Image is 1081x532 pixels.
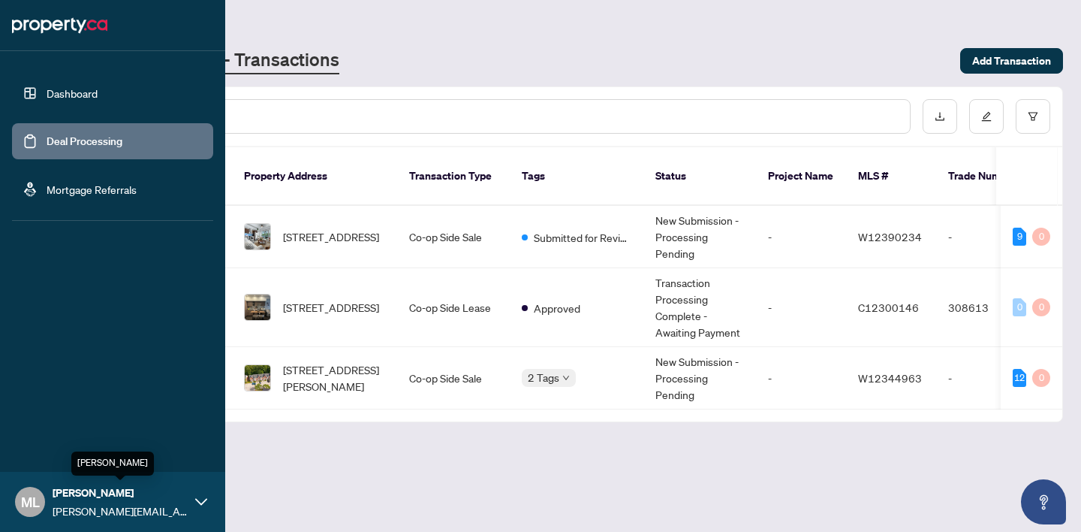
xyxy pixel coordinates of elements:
[846,147,936,206] th: MLS #
[283,228,379,245] span: [STREET_ADDRESS]
[643,347,756,410] td: New Submission - Processing Pending
[1032,369,1050,387] div: 0
[935,111,945,122] span: download
[969,99,1004,134] button: edit
[245,224,270,249] img: thumbnail-img
[397,147,510,206] th: Transaction Type
[21,491,40,512] span: ML
[232,147,397,206] th: Property Address
[960,48,1063,74] button: Add Transaction
[1013,228,1026,246] div: 9
[1032,228,1050,246] div: 0
[1032,298,1050,316] div: 0
[397,206,510,268] td: Co-op Side Sale
[756,147,846,206] th: Project Name
[936,147,1041,206] th: Trade Number
[283,299,379,316] span: [STREET_ADDRESS]
[562,374,570,382] span: down
[245,295,270,320] img: thumbnail-img
[756,347,846,410] td: -
[936,206,1041,268] td: -
[47,86,98,100] a: Dashboard
[1013,298,1026,316] div: 0
[981,111,992,122] span: edit
[53,485,188,501] span: [PERSON_NAME]
[12,14,107,38] img: logo
[1016,99,1050,134] button: filter
[643,206,756,268] td: New Submission - Processing Pending
[534,300,580,316] span: Approved
[47,135,122,148] a: Deal Processing
[858,301,919,314] span: C12300146
[643,268,756,347] td: Transaction Processing Complete - Awaiting Payment
[245,365,270,391] img: thumbnail-img
[510,147,643,206] th: Tags
[71,452,154,476] div: [PERSON_NAME]
[528,369,559,386] span: 2 Tags
[53,503,188,519] span: [PERSON_NAME][EMAIL_ADDRESS][DOMAIN_NAME]
[397,268,510,347] td: Co-op Side Lease
[756,268,846,347] td: -
[1028,111,1038,122] span: filter
[756,206,846,268] td: -
[858,230,922,243] span: W12390234
[936,268,1041,347] td: 308613
[643,147,756,206] th: Status
[936,347,1041,410] td: -
[1013,369,1026,387] div: 12
[397,347,510,410] td: Co-op Side Sale
[858,371,922,385] span: W12344963
[283,361,385,394] span: [STREET_ADDRESS][PERSON_NAME]
[47,183,137,196] a: Mortgage Referrals
[923,99,957,134] button: download
[534,229,631,246] span: Submitted for Review
[972,49,1051,73] span: Add Transaction
[1021,479,1066,524] button: Open asap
